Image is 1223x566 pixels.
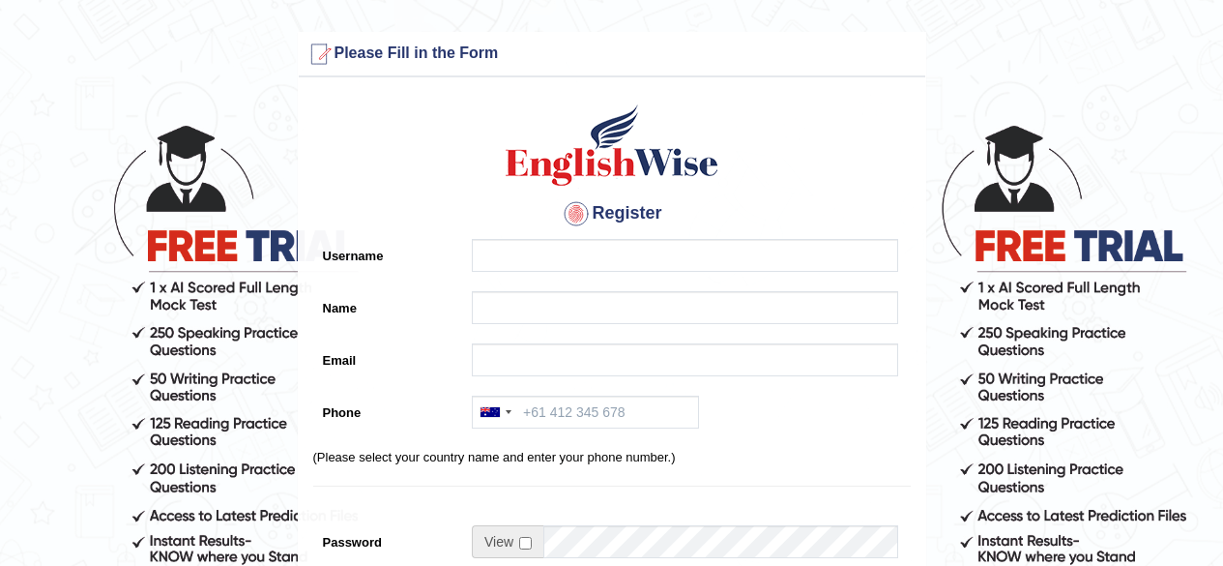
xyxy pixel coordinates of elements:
[304,39,920,70] h3: Please Fill in the Form
[472,396,699,429] input: +61 412 345 678
[519,537,532,550] input: Show/Hide Password
[313,448,911,466] p: (Please select your country name and enter your phone number.)
[313,343,463,370] label: Email
[313,239,463,265] label: Username
[473,397,517,428] div: Australia: +61
[313,396,463,422] label: Phone
[313,198,911,229] h4: Register
[313,291,463,317] label: Name
[313,525,463,551] label: Password
[502,102,722,189] img: Logo of English Wise create a new account for intelligent practice with AI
